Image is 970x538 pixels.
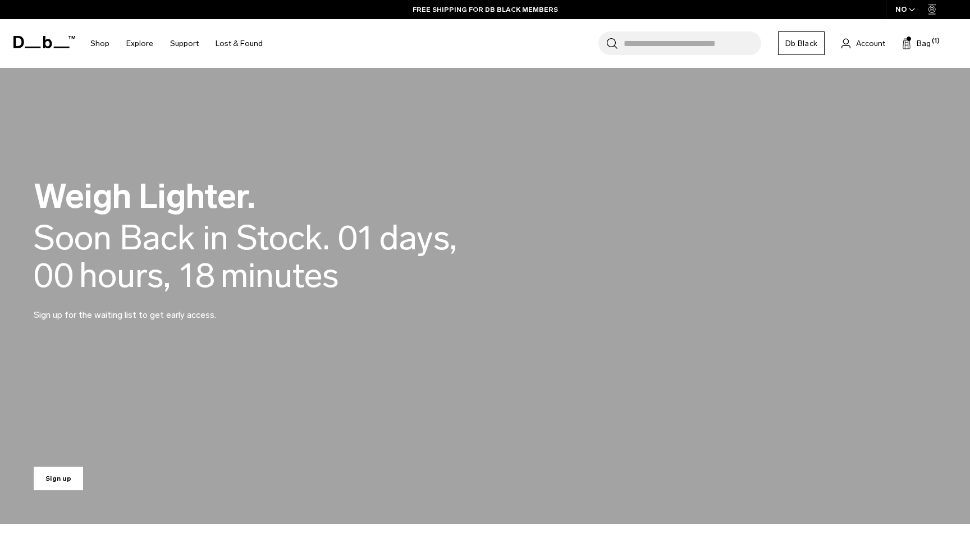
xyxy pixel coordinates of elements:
p: Sign up for the waiting list to get early access. [34,295,303,322]
h2: Weigh Lighter. [34,179,539,213]
span: minutes [221,257,338,294]
a: Explore [126,24,153,63]
a: Db Black [778,31,825,55]
a: Shop [90,24,109,63]
span: hours, [79,257,171,294]
span: days, [379,219,457,257]
span: Account [856,38,885,49]
span: 01 [338,219,374,257]
a: Sign up [34,467,83,490]
span: Bag [917,38,931,49]
nav: Main Navigation [82,19,271,68]
a: Lost & Found [216,24,263,63]
a: Support [170,24,199,63]
a: FREE SHIPPING FOR DB BLACK MEMBERS [413,4,558,15]
div: Soon Back in Stock. [34,219,330,257]
a: Account [841,37,885,50]
span: (1) [932,37,940,46]
span: 00 [34,257,74,294]
button: Bag (1) [902,37,931,50]
span: 18 [179,257,215,294]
